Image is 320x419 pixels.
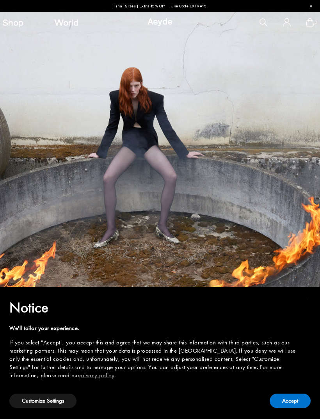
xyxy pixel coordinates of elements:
[9,298,298,318] h2: Notice
[306,18,314,27] a: 0
[298,289,317,308] button: Close this notice
[9,394,76,408] button: Customize Settings
[79,371,114,379] a: privacy policy
[9,324,298,332] div: We'll tailor your experience.
[305,292,310,305] span: ×
[114,2,207,10] p: Final Sizes | Extra 15% Off
[314,20,318,25] span: 0
[2,18,23,27] a: Shop
[148,15,172,27] a: Aeyde
[171,4,206,8] span: Navigate to /collections/ss25-final-sizes
[54,18,78,27] a: World
[9,339,298,380] div: If you select "Accept", you accept this and agree that we may share this information with third p...
[270,394,311,408] button: Accept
